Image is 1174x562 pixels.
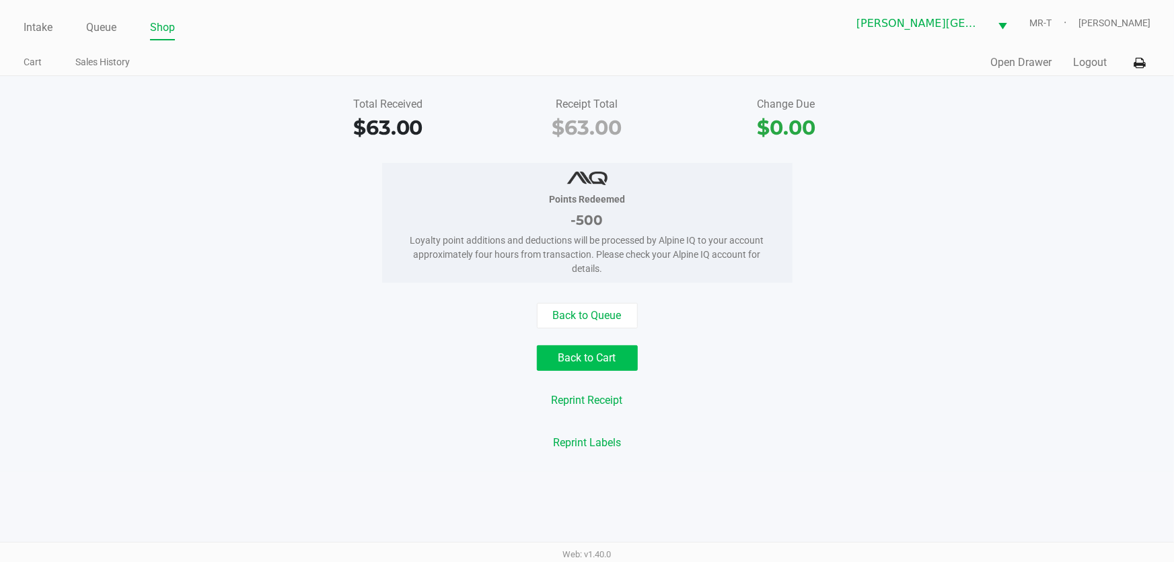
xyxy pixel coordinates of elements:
[563,549,612,559] span: Web: v1.40.0
[75,54,130,71] a: Sales History
[990,7,1015,39] button: Select
[24,18,52,37] a: Intake
[1073,55,1107,71] button: Logout
[544,430,630,456] button: Reprint Labels
[543,388,632,413] button: Reprint Receipt
[537,345,638,371] button: Back to Cart
[1029,16,1078,30] span: MR-T
[402,210,772,230] div: -500
[150,18,175,37] a: Shop
[498,96,677,112] div: Receipt Total
[299,96,478,112] div: Total Received
[86,18,116,37] a: Queue
[498,112,677,143] div: $63.00
[696,96,875,112] div: Change Due
[299,112,478,143] div: $63.00
[24,54,42,71] a: Cart
[402,192,772,207] div: Points Redeemed
[537,303,638,328] button: Back to Queue
[402,234,772,276] div: Loyalty point additions and deductions will be processed by Alpine IQ to your account approximate...
[856,15,982,32] span: [PERSON_NAME][GEOGRAPHIC_DATA]
[990,55,1052,71] button: Open Drawer
[696,112,875,143] div: $0.00
[1078,16,1150,30] span: [PERSON_NAME]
